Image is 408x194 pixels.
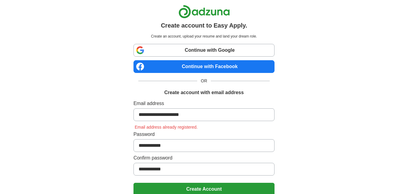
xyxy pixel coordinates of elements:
[135,34,273,39] p: Create an account, upload your resume and land your dream role.
[178,5,230,18] img: Adzuna logo
[133,154,275,162] label: Confirm password
[133,60,275,73] a: Continue with Facebook
[133,131,275,138] label: Password
[164,89,244,96] h1: Create account with email address
[197,78,211,84] span: OR
[133,125,199,130] span: Email address already registered.
[133,44,275,57] a: Continue with Google
[161,21,247,30] h1: Create account to Easy Apply.
[133,100,275,107] label: Email address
